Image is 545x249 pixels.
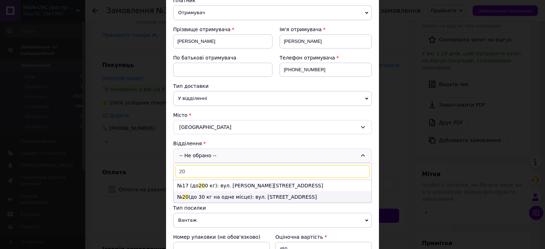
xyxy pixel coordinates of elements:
div: Відділення [173,140,372,147]
span: Тип посилки [173,205,206,211]
input: +380 [280,63,372,77]
li: №17 (до 0 кг): вул. [PERSON_NAME][STREET_ADDRESS] [174,180,371,191]
span: Телефон отримувача [280,55,335,61]
div: [GEOGRAPHIC_DATA] [173,120,372,134]
span: Тип доставки [173,83,209,89]
span: У відділенні [173,91,372,106]
div: -- Не обрано -- [173,148,372,163]
div: Оціночна вартість [275,233,372,240]
span: Ім'я отримувача [280,27,322,32]
span: Вантаж [173,213,372,228]
div: Номер упаковки (не обов'язково) [173,233,270,240]
span: 20 [182,194,189,200]
span: Отримувач [173,5,372,20]
div: Місто [173,112,372,119]
input: Знайти [175,165,370,178]
li: № (до 30 кг на одне місце): вул. [STREET_ADDRESS] [174,191,371,203]
span: По батькові отримувача [173,55,236,61]
span: Прізвище отримувача [173,27,231,32]
span: 20 [199,183,205,188]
